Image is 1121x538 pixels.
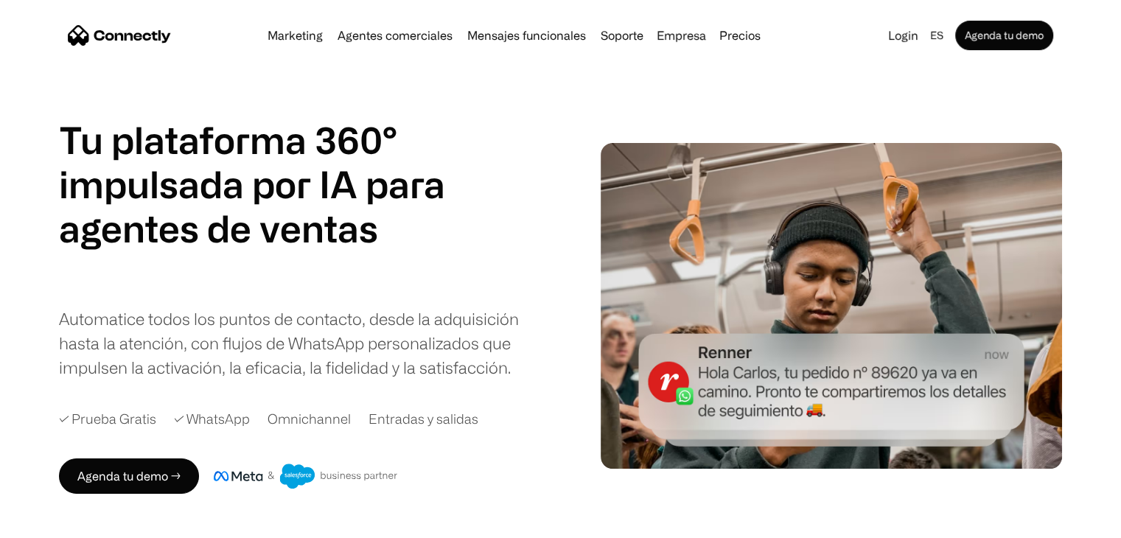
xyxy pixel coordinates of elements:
[174,409,250,429] div: ✓ WhatsApp
[59,458,199,494] a: Agenda tu demo →
[955,21,1053,50] a: Agenda tu demo
[59,206,398,295] div: carousel
[924,25,952,46] div: es
[369,409,478,429] div: Entradas y salidas
[214,464,398,489] img: Insignia de socio comercial de Meta y Salesforce.
[15,511,88,533] aside: Language selected: Español
[262,29,329,41] a: Marketing
[29,512,88,533] ul: Language list
[59,206,398,251] h1: agentes de ventas
[713,29,766,41] a: Precios
[595,29,649,41] a: Soporte
[332,29,458,41] a: Agentes comerciales
[59,118,445,206] h1: Tu plataforma 360° impulsada por IA para
[59,307,523,380] div: Automatice todos los puntos de contacto, desde la adquisición hasta la atención, con flujos de Wh...
[461,29,592,41] a: Mensajes funcionales
[268,409,351,429] div: Omnichannel
[68,24,171,46] a: home
[882,25,924,46] a: Login
[930,25,943,46] div: es
[652,25,710,46] div: Empresa
[657,25,706,46] div: Empresa
[59,409,156,429] div: ✓ Prueba Gratis
[59,206,398,251] div: 1 of 4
